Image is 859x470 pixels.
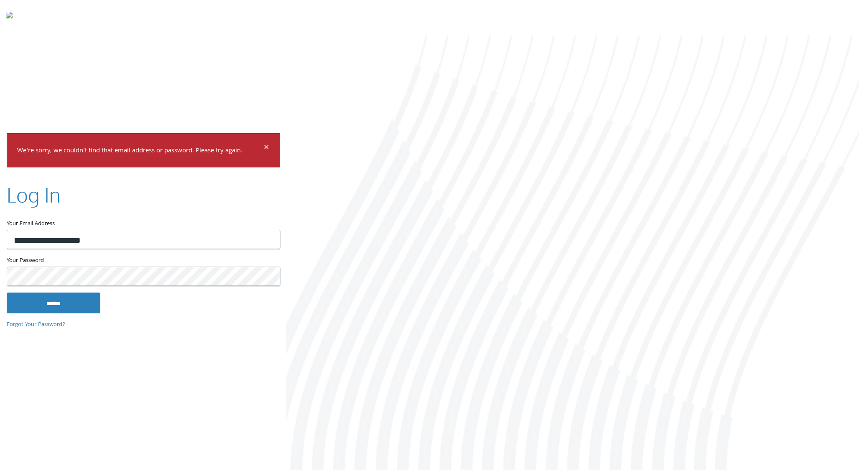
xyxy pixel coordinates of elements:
[17,145,263,157] p: We're sorry, we couldn't find that email address or password. Please try again.
[6,9,13,26] img: todyl-logo-dark.svg
[7,320,65,329] a: Forgot Your Password?
[264,140,269,157] span: ×
[7,256,280,266] label: Your Password
[7,181,61,209] h2: Log In
[264,144,269,154] button: Dismiss alert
